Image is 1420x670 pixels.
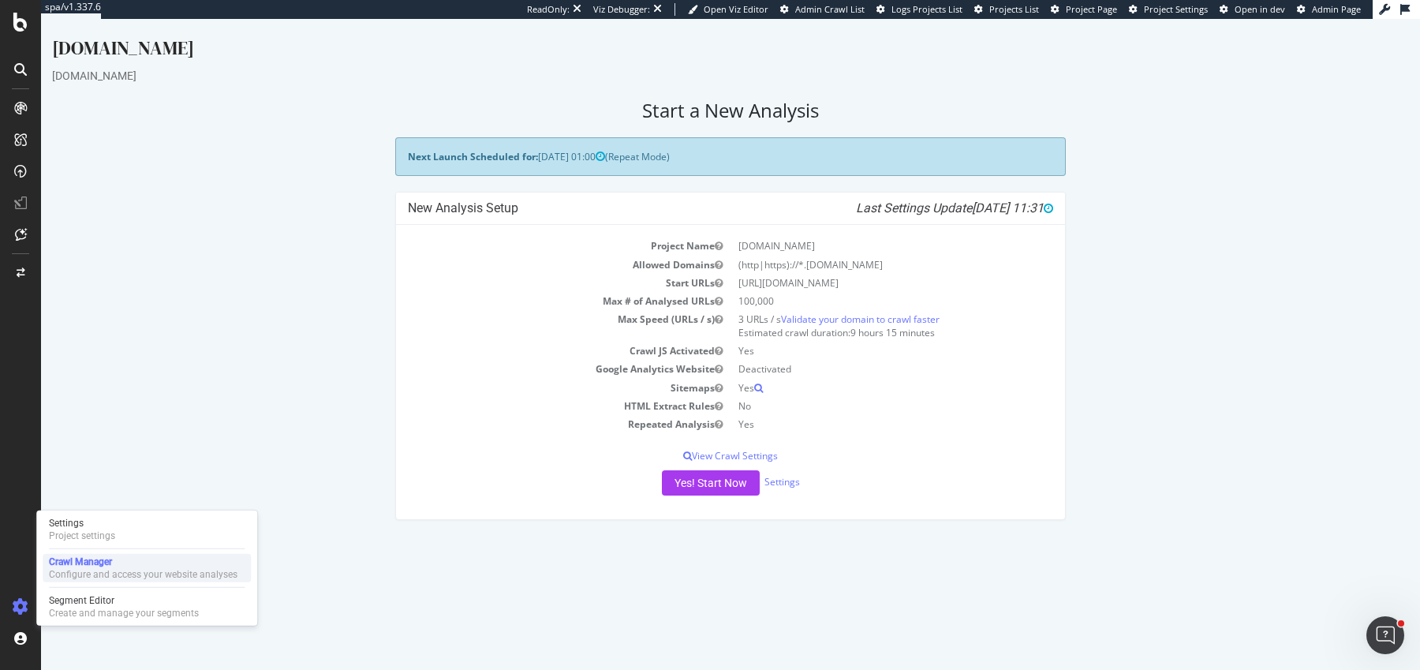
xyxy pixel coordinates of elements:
[367,237,689,255] td: Allowed Domains
[689,341,1012,359] td: Deactivated
[49,530,115,542] div: Project settings
[815,182,1012,197] i: Last Settings Update
[367,378,689,396] td: HTML Extract Rules
[367,396,689,414] td: Repeated Analysis
[1220,3,1285,16] a: Open in dev
[1066,3,1117,15] span: Project Page
[367,255,689,273] td: Start URLs
[689,323,1012,341] td: Yes
[367,360,689,378] td: Sitemaps
[689,396,1012,414] td: Yes
[1366,616,1404,654] iframe: Intercom live chat
[593,3,650,16] div: Viz Debugger:
[689,255,1012,273] td: [URL][DOMAIN_NAME]
[367,323,689,341] td: Crawl JS Activated
[688,3,768,16] a: Open Viz Editor
[367,131,497,144] strong: Next Launch Scheduled for:
[49,517,115,530] div: Settings
[689,378,1012,396] td: No
[11,49,1368,65] div: [DOMAIN_NAME]
[689,291,1012,323] td: 3 URLs / s Estimated crawl duration:
[689,360,1012,378] td: Yes
[367,430,1012,444] p: View Crawl Settings
[49,556,237,568] div: Crawl Manager
[43,593,251,621] a: Segment EditorCreate and manage your segments
[689,237,1012,255] td: (http|https)://*.[DOMAIN_NAME]
[49,594,199,607] div: Segment Editor
[367,273,689,291] td: Max # of Analysed URLs
[740,294,899,307] a: Validate your domain to crawl faster
[621,451,719,477] button: Yes! Start Now
[1312,3,1361,15] span: Admin Page
[497,131,564,144] span: [DATE] 01:00
[367,341,689,359] td: Google Analytics Website
[689,218,1012,236] td: [DOMAIN_NAME]
[931,182,1012,197] span: [DATE] 11:31
[11,80,1368,103] h2: Start a New Analysis
[367,218,689,236] td: Project Name
[974,3,1039,16] a: Projects List
[989,3,1039,15] span: Projects List
[1235,3,1285,15] span: Open in dev
[43,515,251,544] a: SettingsProject settings
[1297,3,1361,16] a: Admin Page
[1051,3,1117,16] a: Project Page
[49,607,199,619] div: Create and manage your segments
[11,16,1368,49] div: [DOMAIN_NAME]
[1144,3,1208,15] span: Project Settings
[367,291,689,323] td: Max Speed (URLs / s)
[354,118,1025,157] div: (Repeat Mode)
[527,3,570,16] div: ReadOnly:
[780,3,865,16] a: Admin Crawl List
[809,307,894,320] span: 9 hours 15 minutes
[689,273,1012,291] td: 100,000
[1129,3,1208,16] a: Project Settings
[891,3,962,15] span: Logs Projects List
[876,3,962,16] a: Logs Projects List
[43,554,251,582] a: Crawl ManagerConfigure and access your website analyses
[704,3,768,15] span: Open Viz Editor
[367,182,1012,197] h4: New Analysis Setup
[723,456,759,470] a: Settings
[795,3,865,15] span: Admin Crawl List
[49,568,237,581] div: Configure and access your website analyses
